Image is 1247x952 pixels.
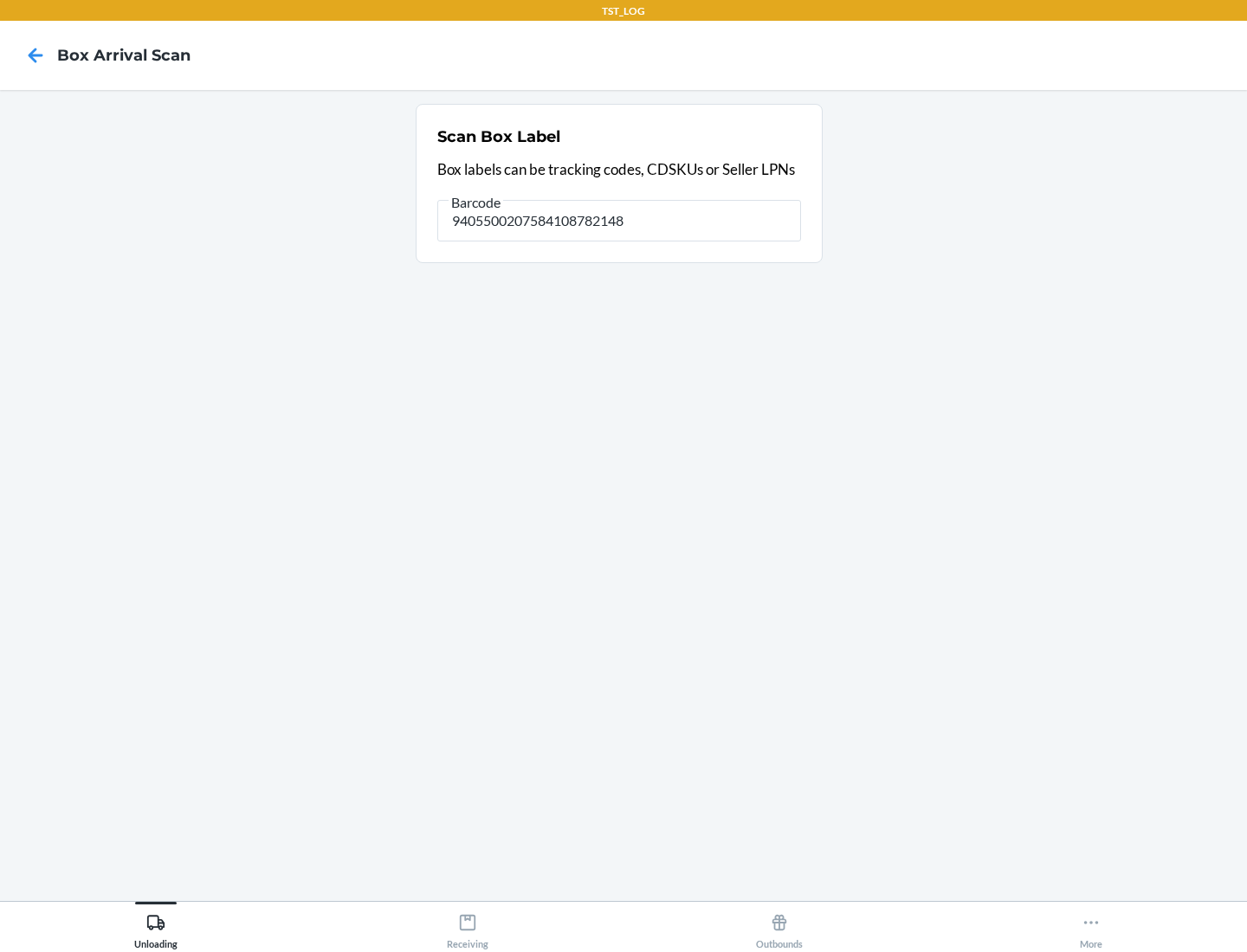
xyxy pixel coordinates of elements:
[623,902,935,949] button: Outbounds
[437,200,801,241] input: Barcode
[437,158,801,181] p: Box labels can be tracking codes, CDSKUs or Seller LPNs
[437,125,560,148] h2: Scan Box Label
[756,906,803,949] div: Outbounds
[935,902,1247,949] button: More
[1080,906,1102,949] div: More
[447,906,488,949] div: Receiving
[134,906,178,949] div: Unloading
[449,194,503,211] span: Barcode
[312,902,623,949] button: Receiving
[57,44,191,67] h4: Box Arrival Scan
[602,3,645,19] p: TST_LOG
